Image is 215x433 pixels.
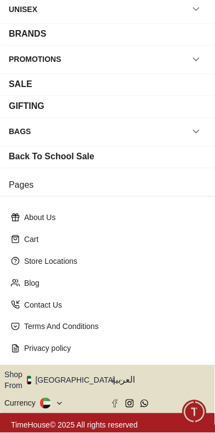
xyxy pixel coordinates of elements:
a: Whatsapp [140,400,149,408]
p: Terms And Conditions [24,322,200,333]
img: United Arab Emirates [27,377,31,385]
button: Shop From[GEOGRAPHIC_DATA] [4,370,123,392]
p: Store Locations [24,256,200,267]
p: Contact Us [24,300,200,311]
p: Blog [24,278,200,289]
div: GIFTING [9,100,44,113]
div: Currency [4,399,40,409]
div: Chat Widget [183,401,207,425]
a: Facebook [111,400,119,408]
a: Instagram [126,400,134,408]
p: Cart [24,234,200,245]
span: العربية [111,374,211,388]
a: TimeHouse© 2025 All rights reserved [11,422,138,430]
div: BAGS [9,122,31,142]
div: BRANDS [9,28,46,41]
button: العربية [111,370,211,392]
p: About Us [24,212,200,223]
div: Back To School Sale [9,151,94,164]
p: Privacy policy [24,344,200,355]
div: SALE [9,78,32,91]
div: PROMOTIONS [9,50,61,70]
